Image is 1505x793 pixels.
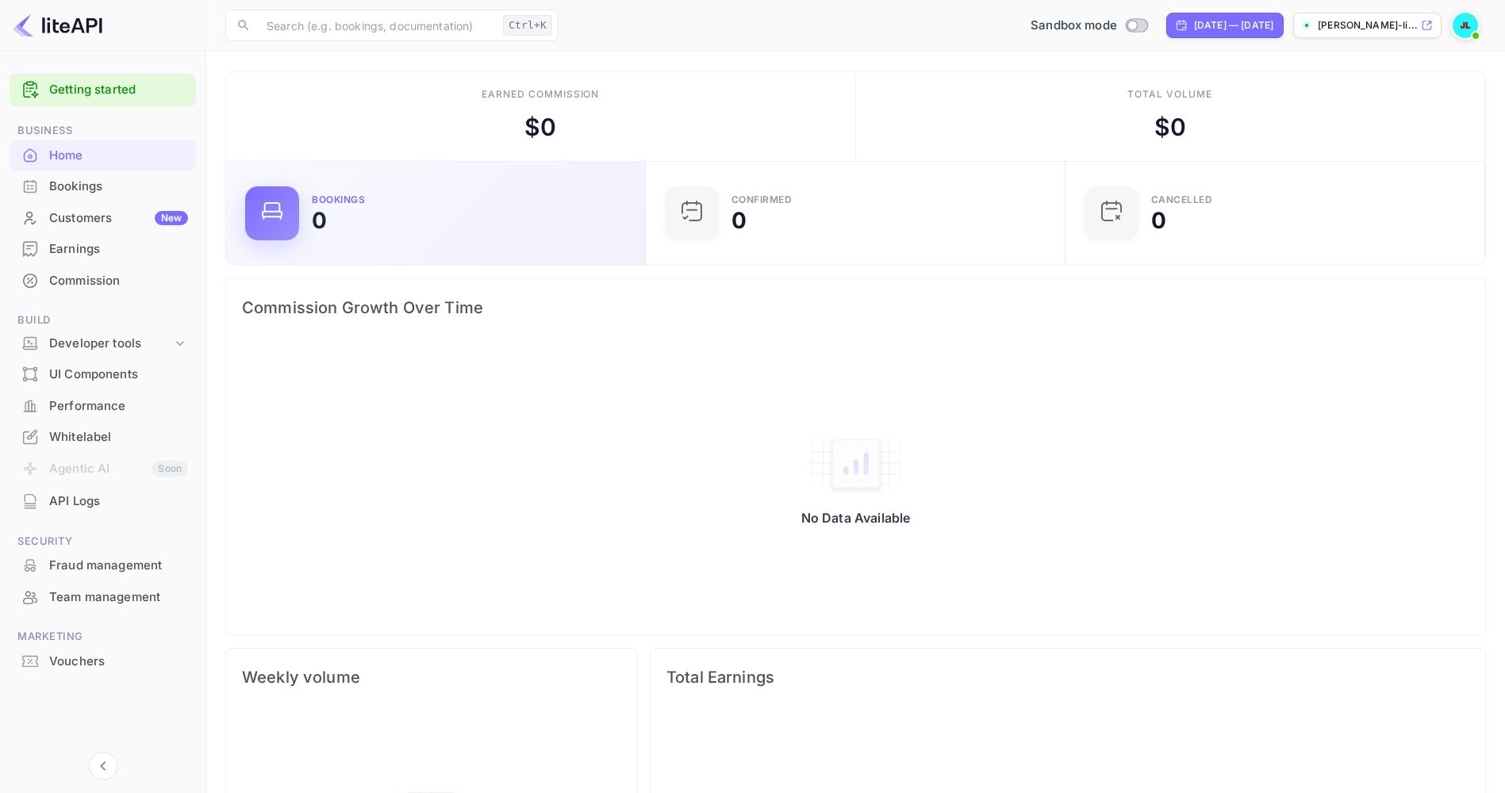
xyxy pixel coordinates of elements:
[1024,17,1154,35] div: Switch to Production mode
[524,109,556,145] div: $ 0
[49,272,188,290] div: Commission
[10,422,196,453] div: Whitelabel
[10,550,196,580] a: Fraud management
[10,171,196,201] a: Bookings
[1318,18,1418,33] p: [PERSON_NAME]-li...
[10,234,196,265] div: Earnings
[482,87,599,102] div: Earned commission
[10,486,196,517] div: API Logs
[49,557,188,575] div: Fraud management
[49,335,172,353] div: Developer tools
[312,195,365,205] div: Bookings
[10,391,196,420] a: Performance
[10,266,196,297] div: Commission
[49,240,188,259] div: Earnings
[1453,13,1478,38] img: Joenel Kurt Ruzzell Livara
[10,628,196,646] span: Marketing
[10,359,196,390] div: UI Components
[10,140,196,170] a: Home
[312,209,327,232] div: 0
[731,195,793,205] div: Confirmed
[10,122,196,140] span: Business
[10,582,196,613] div: Team management
[10,312,196,329] span: Build
[808,431,904,497] img: empty-state-table2.svg
[503,15,552,36] div: Ctrl+K
[10,391,196,422] div: Performance
[731,209,747,232] div: 0
[10,359,196,389] a: UI Components
[1154,109,1186,145] div: $ 0
[242,665,620,690] span: Weekly volume
[10,140,196,171] div: Home
[10,422,196,451] a: Whitelabel
[49,209,188,228] div: Customers
[49,428,188,446] div: Whitelabel
[10,533,196,550] span: Security
[10,266,196,295] a: Commission
[155,211,188,225] div: New
[801,510,911,526] p: No Data Available
[13,13,102,38] img: LiteAPI logo
[49,178,188,196] div: Bookings
[49,588,188,607] div: Team management
[1194,18,1273,33] div: [DATE] — [DATE]
[242,295,1469,320] span: Commission Growth Over Time
[666,665,1469,690] span: Total Earnings
[49,147,188,165] div: Home
[10,582,196,611] a: Team management
[1151,209,1166,232] div: 0
[1031,17,1117,35] span: Sandbox mode
[10,486,196,515] a: API Logs
[49,397,188,416] div: Performance
[1151,195,1213,205] div: CANCELLED
[10,203,196,232] a: CustomersNew
[1166,13,1284,38] div: Click to change the date range period
[49,366,188,384] div: UI Components
[10,646,196,677] div: Vouchers
[49,492,188,511] div: API Logs
[10,234,196,263] a: Earnings
[10,330,196,358] div: Developer tools
[10,203,196,234] div: CustomersNew
[49,81,188,99] a: Getting started
[10,74,196,106] div: Getting started
[1127,87,1212,102] div: Total volume
[10,550,196,581] div: Fraud management
[10,171,196,202] div: Bookings
[257,10,497,41] input: Search (e.g. bookings, documentation)
[89,752,117,780] button: Collapse navigation
[49,653,188,671] div: Vouchers
[10,646,196,676] a: Vouchers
